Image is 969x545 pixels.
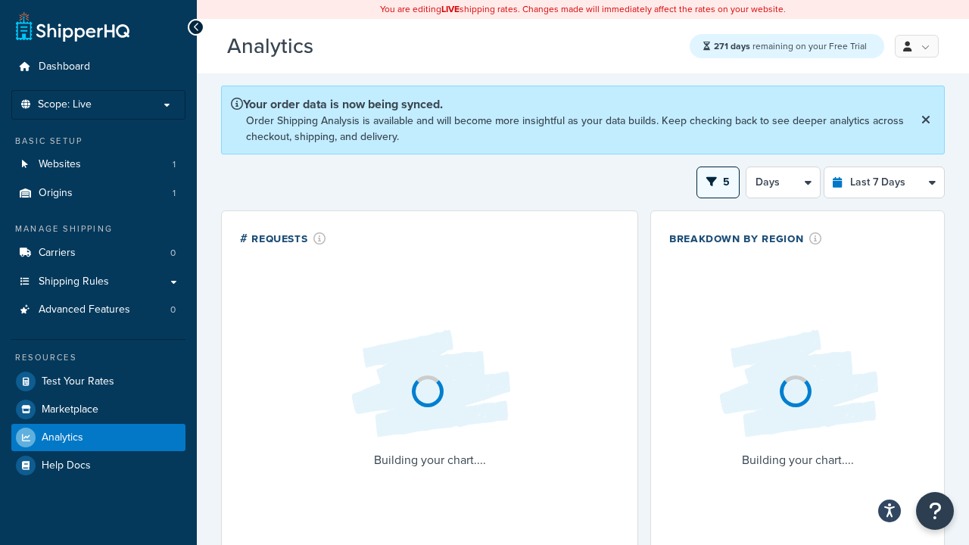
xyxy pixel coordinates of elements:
[38,98,92,111] span: Scope: Live
[339,318,521,450] img: Loading...
[42,459,91,472] span: Help Docs
[42,431,83,444] span: Analytics
[231,95,917,113] p: Your order data is now being synced.
[11,452,185,479] a: Help Docs
[11,151,185,179] li: Websites
[707,450,889,471] p: Building your chart....
[11,368,185,395] a: Test Your Rates
[39,276,109,288] span: Shipping Rules
[696,167,740,198] button: open filter drawer
[39,61,90,73] span: Dashboard
[11,53,185,81] a: Dashboard
[11,396,185,423] a: Marketplace
[714,39,750,53] strong: 271 days
[11,296,185,324] a: Advanced Features0
[173,158,176,171] span: 1
[723,174,730,190] span: 5
[42,375,114,388] span: Test Your Rates
[11,239,185,267] a: Carriers0
[11,179,185,207] li: Origins
[11,351,185,364] div: Resources
[170,247,176,260] span: 0
[317,40,369,58] span: Beta
[714,39,867,53] span: remaining on your Free Trial
[669,229,822,247] div: Breakdown by Region
[246,113,917,145] p: Order Shipping Analysis is available and will become more insightful as your data builds. Keep ch...
[11,424,185,451] a: Analytics
[11,239,185,267] li: Carriers
[173,187,176,200] span: 1
[170,304,176,316] span: 0
[11,151,185,179] a: Websites1
[916,492,954,530] button: Open Resource Center
[441,2,460,16] b: LIVE
[39,187,73,200] span: Origins
[11,296,185,324] li: Advanced Features
[42,403,98,416] span: Marketplace
[240,229,326,247] div: # Requests
[339,450,521,471] p: Building your chart....
[227,35,675,58] h3: Analytics
[39,304,130,316] span: Advanced Features
[39,247,76,260] span: Carriers
[11,223,185,235] div: Manage Shipping
[11,179,185,207] a: Origins1
[11,135,185,148] div: Basic Setup
[707,318,889,450] img: Loading...
[11,268,185,296] a: Shipping Rules
[39,158,81,171] span: Websites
